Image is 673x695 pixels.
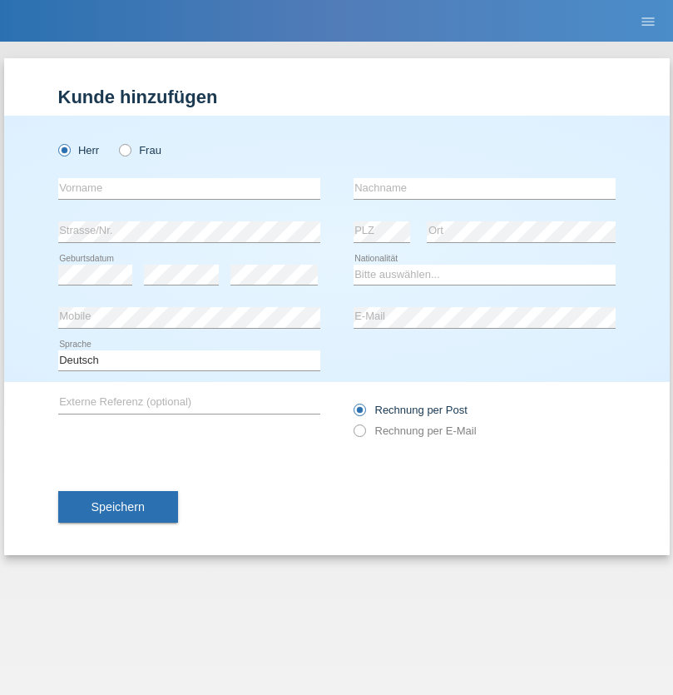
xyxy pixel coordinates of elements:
[58,144,69,155] input: Herr
[58,87,616,107] h1: Kunde hinzufügen
[58,491,178,523] button: Speichern
[631,16,665,26] a: menu
[119,144,130,155] input: Frau
[58,144,100,156] label: Herr
[119,144,161,156] label: Frau
[354,404,468,416] label: Rechnung per Post
[640,13,656,30] i: menu
[92,500,145,514] span: Speichern
[354,404,364,424] input: Rechnung per Post
[354,424,364,445] input: Rechnung per E-Mail
[354,424,477,437] label: Rechnung per E-Mail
